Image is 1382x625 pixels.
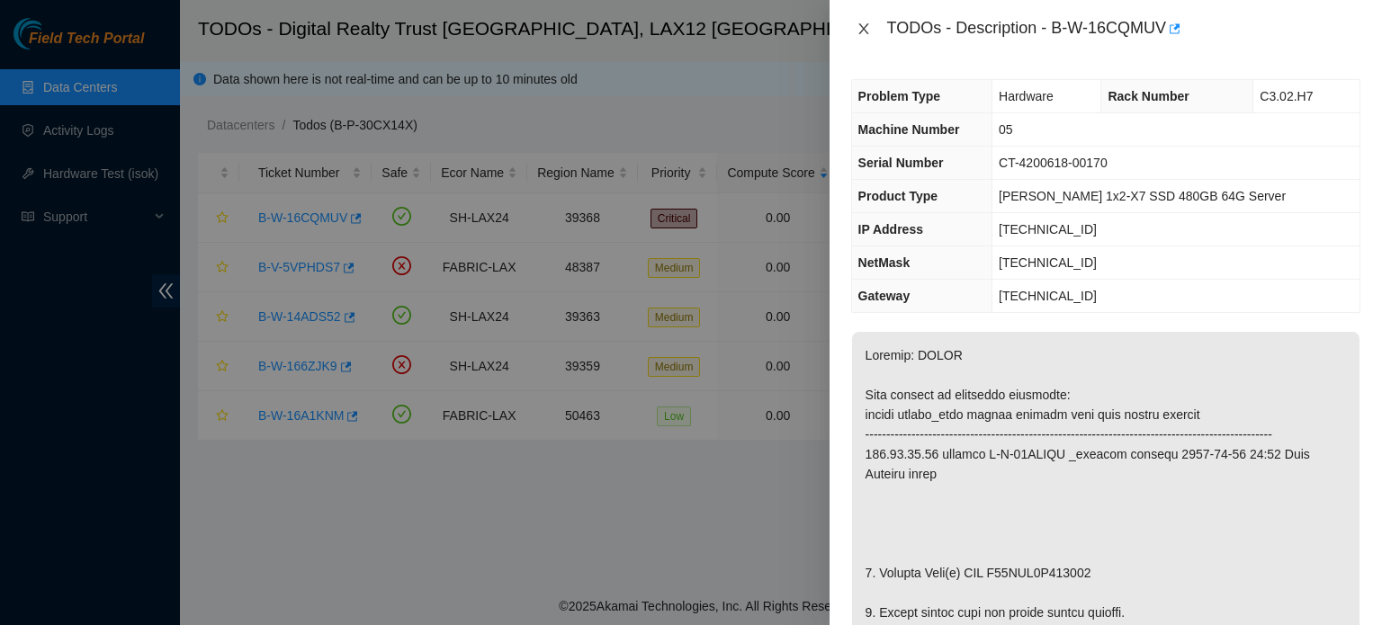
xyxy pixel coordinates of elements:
span: IP Address [858,222,923,237]
span: Rack Number [1108,89,1189,103]
span: Serial Number [858,156,944,170]
span: [PERSON_NAME] 1x2-X7 SSD 480GB 64G Server [999,189,1286,203]
span: Hardware [999,89,1054,103]
span: 05 [999,122,1013,137]
button: Close [851,21,876,38]
span: close [857,22,871,36]
span: [TECHNICAL_ID] [999,222,1097,237]
div: TODOs - Description - B-W-16CQMUV [887,14,1360,43]
span: Gateway [858,289,911,303]
span: [TECHNICAL_ID] [999,255,1097,270]
span: Machine Number [858,122,960,137]
span: Problem Type [858,89,941,103]
span: CT-4200618-00170 [999,156,1108,170]
span: Product Type [858,189,938,203]
span: NetMask [858,255,911,270]
span: C3.02.H7 [1260,89,1313,103]
span: [TECHNICAL_ID] [999,289,1097,303]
